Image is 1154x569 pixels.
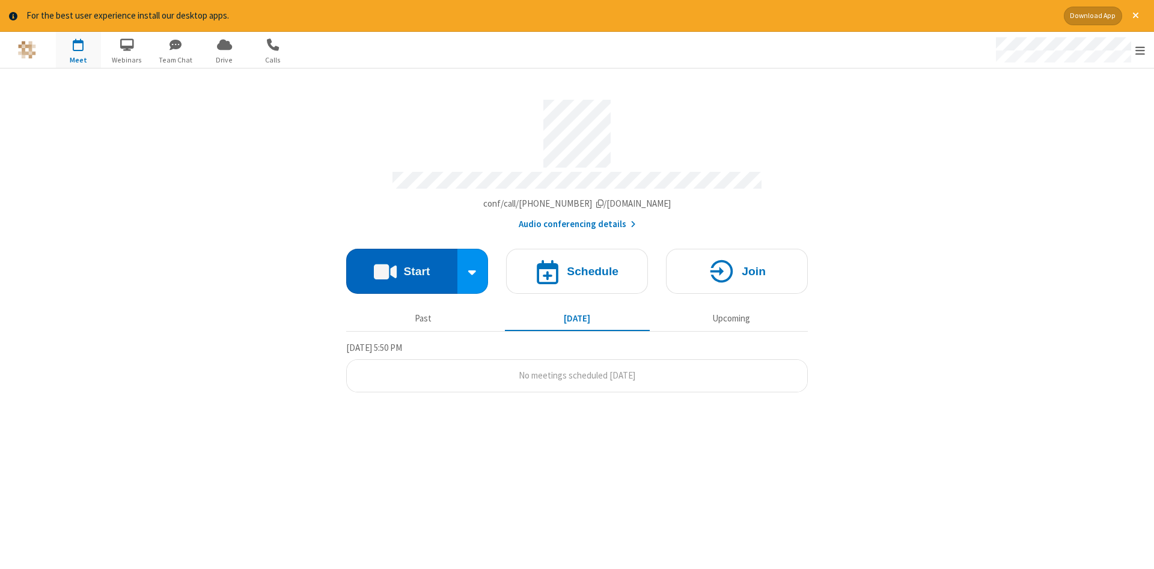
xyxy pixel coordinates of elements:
[346,249,457,294] button: Start
[985,32,1154,68] div: Open menu
[505,308,650,330] button: [DATE]
[483,197,671,211] button: Copy my meeting room linkCopy my meeting room link
[483,198,671,209] span: Copy my meeting room link
[346,91,808,231] section: Account details
[666,249,808,294] button: Join
[403,266,430,277] h4: Start
[519,218,636,231] button: Audio conferencing details
[351,308,496,330] button: Past
[26,9,1055,23] div: For the best user experience install our desktop apps.
[4,32,49,68] button: Logo
[105,55,150,65] span: Webinars
[1126,7,1145,25] button: Close alert
[519,370,635,381] span: No meetings scheduled [DATE]
[251,55,296,65] span: Calls
[659,308,804,330] button: Upcoming
[742,266,766,277] h4: Join
[18,41,36,59] img: QA Selenium DO NOT DELETE OR CHANGE
[1064,7,1122,25] button: Download App
[346,342,402,353] span: [DATE] 5:50 PM
[457,249,489,294] div: Start conference options
[202,55,247,65] span: Drive
[153,55,198,65] span: Team Chat
[506,249,648,294] button: Schedule
[567,266,618,277] h4: Schedule
[56,55,101,65] span: Meet
[346,341,808,392] section: Today's Meetings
